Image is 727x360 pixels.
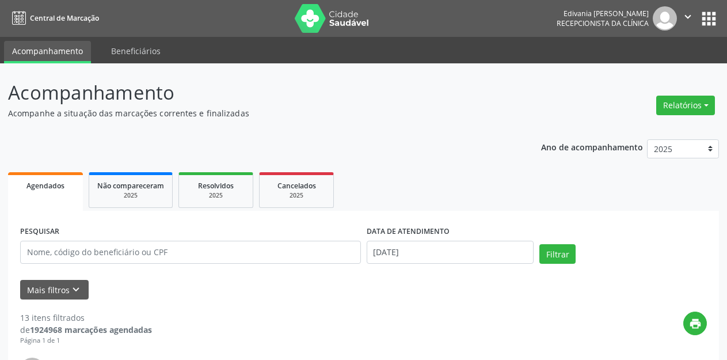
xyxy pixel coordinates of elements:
[699,9,719,29] button: apps
[268,191,325,200] div: 2025
[656,96,715,115] button: Relatórios
[26,181,64,191] span: Agendados
[683,312,707,335] button: print
[8,107,506,119] p: Acompanhe a situação das marcações correntes e finalizadas
[198,181,234,191] span: Resolvidos
[367,223,450,241] label: DATA DE ATENDIMENTO
[8,9,99,28] a: Central de Marcação
[20,241,361,264] input: Nome, código do beneficiário ou CPF
[30,324,152,335] strong: 1924968 marcações agendadas
[4,41,91,63] a: Acompanhamento
[20,312,152,324] div: 13 itens filtrados
[30,13,99,23] span: Central de Marcação
[70,283,82,296] i: keyboard_arrow_down
[557,9,649,18] div: Edivania [PERSON_NAME]
[8,78,506,107] p: Acompanhamento
[187,191,245,200] div: 2025
[97,191,164,200] div: 2025
[20,336,152,346] div: Página 1 de 1
[97,181,164,191] span: Não compareceram
[539,244,576,264] button: Filtrar
[20,324,152,336] div: de
[689,317,702,330] i: print
[557,18,649,28] span: Recepcionista da clínica
[277,181,316,191] span: Cancelados
[20,223,59,241] label: PESQUISAR
[20,280,89,300] button: Mais filtroskeyboard_arrow_down
[541,139,643,154] p: Ano de acompanhamento
[103,41,169,61] a: Beneficiários
[653,6,677,31] img: img
[367,241,534,264] input: Selecione um intervalo
[677,6,699,31] button: 
[682,10,694,23] i: 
